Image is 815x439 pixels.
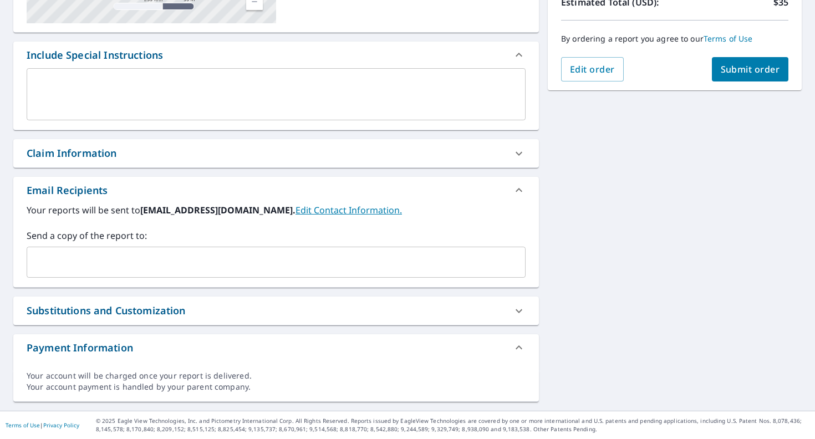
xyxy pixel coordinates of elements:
[13,139,539,167] div: Claim Information
[570,63,615,75] span: Edit order
[296,204,402,216] a: EditContactInfo
[721,63,780,75] span: Submit order
[27,203,526,217] label: Your reports will be sent to
[561,34,788,44] p: By ordering a report you agree to our
[13,42,539,68] div: Include Special Instructions
[6,422,79,428] p: |
[27,146,117,161] div: Claim Information
[27,340,133,355] div: Payment Information
[140,204,296,216] b: [EMAIL_ADDRESS][DOMAIN_NAME].
[27,381,526,392] div: Your account payment is handled by your parent company.
[43,421,79,429] a: Privacy Policy
[712,57,789,81] button: Submit order
[13,334,539,361] div: Payment Information
[704,33,753,44] a: Terms of Use
[13,297,539,325] div: Substitutions and Customization
[27,370,526,381] div: Your account will be charged once your report is delivered.
[27,183,108,198] div: Email Recipients
[13,177,539,203] div: Email Recipients
[27,48,163,63] div: Include Special Instructions
[27,303,186,318] div: Substitutions and Customization
[561,57,624,81] button: Edit order
[96,417,809,433] p: © 2025 Eagle View Technologies, Inc. and Pictometry International Corp. All Rights Reserved. Repo...
[27,229,526,242] label: Send a copy of the report to:
[6,421,40,429] a: Terms of Use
